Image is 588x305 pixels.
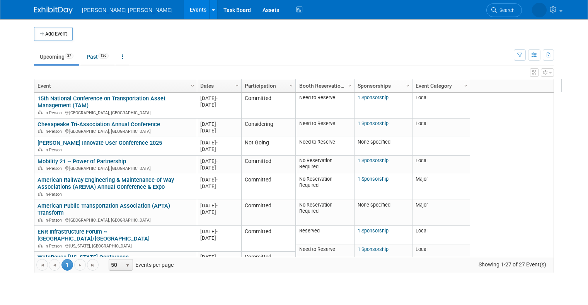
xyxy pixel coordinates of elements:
div: [DATE] [200,235,238,241]
td: No Reservation Required [296,174,354,200]
a: Booth Reservation Status [299,79,349,92]
img: In-Person Event [38,147,43,151]
a: Event Category [416,79,465,92]
span: Column Settings [463,83,469,89]
div: [DATE] [200,254,238,260]
span: Go to the last page [90,262,96,268]
span: Go to the first page [39,262,45,268]
div: [DATE] [200,183,238,190]
div: [DATE] [200,164,238,171]
span: 50 [109,259,122,270]
span: Column Settings [288,83,294,89]
a: 1 Sponsorship [358,228,389,234]
a: Go to the first page [36,259,48,271]
div: [DATE] [200,209,238,215]
a: Mobility 21 ~ Power of Partnership [37,158,126,165]
span: - [216,203,218,208]
div: [DATE] [200,202,238,209]
img: In-Person Event [38,218,43,222]
span: Go to the next page [77,262,83,268]
span: In-Person [44,110,64,115]
td: Considering [241,119,295,137]
span: 126 [98,53,109,59]
a: Column Settings [287,79,296,91]
span: Events per page [99,259,181,271]
a: American Railway Engineering & Maintenance-of Way Associations (AREMA) Annual Conference & Expo [37,176,174,191]
td: Local [412,244,470,263]
td: Reserved [296,226,354,244]
img: In-Person Event [38,244,43,247]
span: In-Person [44,129,64,134]
a: Column Settings [346,79,355,91]
button: Add Event [34,27,73,41]
td: Committed [241,174,295,200]
img: In-Person Event [38,166,43,170]
td: Need to Reserve [296,137,354,156]
a: Column Settings [189,79,197,91]
td: Major [412,200,470,226]
td: Committed [241,226,295,252]
td: Committed [241,156,295,174]
td: Committed [241,93,295,119]
td: Not Going [241,137,295,156]
a: American Public Transportation Association (APTA) Transform [37,202,170,217]
span: 27 [65,53,73,59]
a: WateReuse [US_STATE] Conference [37,254,129,261]
a: 1 Sponsorship [358,176,389,182]
span: - [216,121,218,127]
a: 1 Sponsorship [358,158,389,163]
span: - [216,140,218,146]
a: 1 Sponsorship [358,120,389,126]
a: 15th National Conference on Transportation Asset Management (TAM) [37,95,165,109]
a: Participation [245,79,290,92]
td: Local [412,156,470,174]
span: Column Settings [189,83,196,89]
a: Go to the previous page [49,259,60,271]
span: Go to the previous page [51,262,58,268]
div: [DATE] [200,228,238,235]
td: No Reservation Required [296,156,354,174]
div: [DATE] [200,121,238,127]
div: [DATE] [200,139,238,146]
span: Column Settings [347,83,353,89]
td: Local [412,226,470,244]
a: ENR Infrastructure Forum ~ [GEOGRAPHIC_DATA]/[GEOGRAPHIC_DATA] [37,228,150,242]
a: Chesapeake Tri-Association Annual Conference [37,121,160,128]
td: Committed [241,200,295,226]
span: In-Person [44,166,64,171]
a: Upcoming27 [34,49,79,64]
a: 1 Sponsorship [358,246,389,252]
span: Column Settings [405,83,411,89]
a: Past126 [81,49,114,64]
div: [GEOGRAPHIC_DATA], [GEOGRAPHIC_DATA] [37,128,193,134]
img: In-Person Event [38,192,43,196]
a: Event [37,79,192,92]
span: Showing 1-27 of 27 Event(s) [472,259,554,270]
td: No Reservation Required [296,200,354,226]
span: In-Person [44,218,64,223]
td: Local [412,93,470,119]
img: In-Person Event [38,129,43,133]
div: [DATE] [200,127,238,134]
div: [GEOGRAPHIC_DATA], [GEOGRAPHIC_DATA] [37,165,193,171]
img: In-Person Event [38,110,43,114]
a: 1 Sponsorship [358,95,389,100]
span: [PERSON_NAME] [PERSON_NAME] [82,7,172,13]
span: None specified [358,202,390,208]
div: [DATE] [200,158,238,164]
span: select [124,263,131,269]
a: Column Settings [404,79,412,91]
a: Column Settings [233,79,242,91]
div: [DATE] [200,102,238,108]
div: [GEOGRAPHIC_DATA], [GEOGRAPHIC_DATA] [37,217,193,223]
div: [DATE] [200,95,238,102]
span: In-Person [44,147,64,152]
a: Search [486,3,522,17]
span: - [216,254,218,260]
a: Go to the next page [74,259,86,271]
a: [PERSON_NAME] Innovate User Conference 2025 [37,139,162,146]
span: - [216,229,218,234]
a: Dates [200,79,236,92]
img: ExhibitDay [34,7,73,14]
div: [GEOGRAPHIC_DATA], [GEOGRAPHIC_DATA] [37,109,193,116]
